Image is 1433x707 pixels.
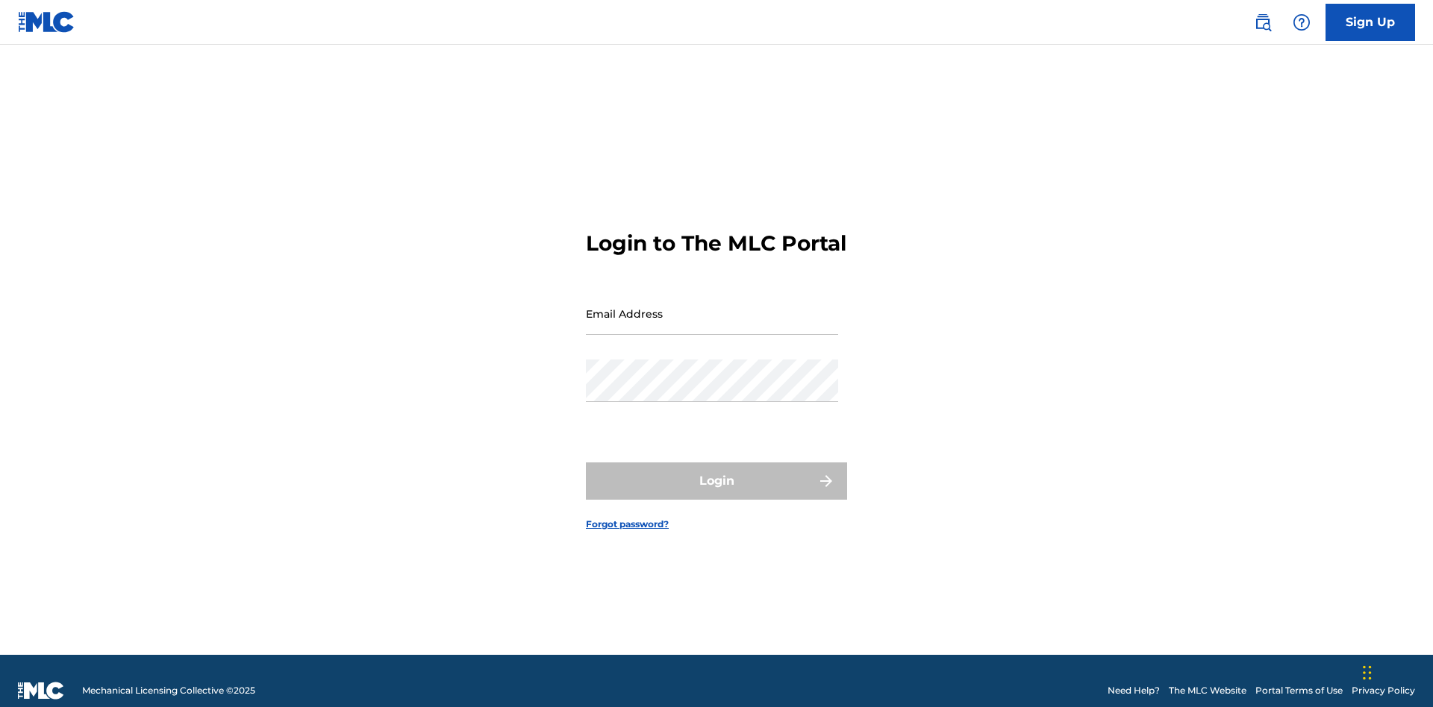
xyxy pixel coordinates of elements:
h3: Login to The MLC Portal [586,230,846,257]
img: MLC Logo [18,11,75,33]
img: logo [18,682,64,700]
a: Portal Terms of Use [1255,684,1343,697]
a: The MLC Website [1169,684,1246,697]
span: Mechanical Licensing Collective © 2025 [82,684,255,697]
a: Public Search [1248,7,1278,37]
a: Need Help? [1108,684,1160,697]
img: search [1254,13,1272,31]
div: Drag [1363,650,1372,695]
div: Help [1287,7,1317,37]
a: Sign Up [1326,4,1415,41]
iframe: Chat Widget [1358,635,1433,707]
a: Privacy Policy [1352,684,1415,697]
img: help [1293,13,1311,31]
a: Forgot password? [586,518,669,531]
